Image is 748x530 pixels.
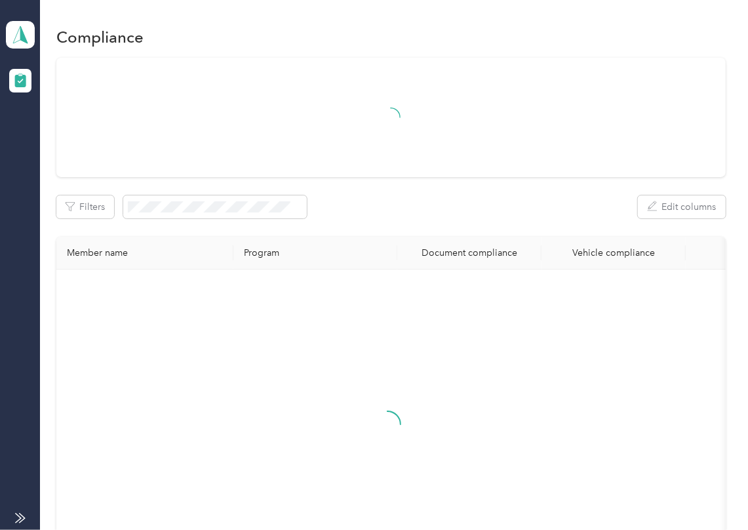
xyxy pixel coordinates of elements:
button: Filters [56,195,114,218]
th: Program [233,237,397,270]
h1: Compliance [56,30,144,44]
div: Document compliance [408,247,531,258]
iframe: Everlance-gr Chat Button Frame [675,457,748,530]
button: Edit columns [638,195,726,218]
th: Member name [56,237,233,270]
div: Vehicle compliance [552,247,675,258]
